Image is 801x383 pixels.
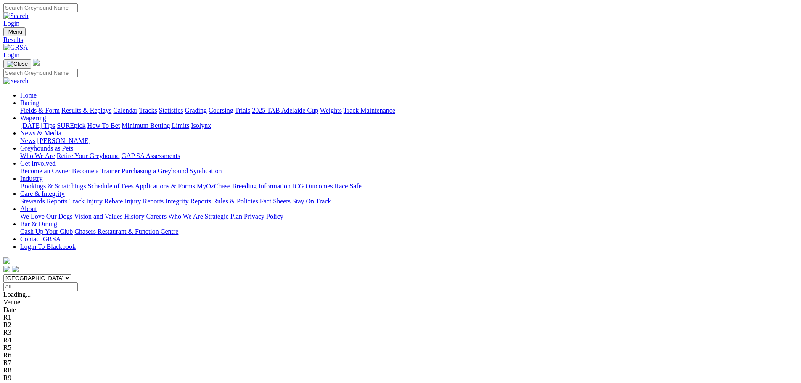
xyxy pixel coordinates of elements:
img: logo-grsa-white.png [3,257,10,264]
a: 2025 TAB Adelaide Cup [252,107,318,114]
input: Search [3,3,78,12]
a: SUREpick [57,122,85,129]
a: [DATE] Tips [20,122,55,129]
a: [PERSON_NAME] [37,137,90,144]
a: Schedule of Fees [87,182,133,190]
a: Stay On Track [292,198,331,205]
a: Bar & Dining [20,220,57,227]
a: Isolynx [191,122,211,129]
div: Racing [20,107,798,114]
div: Greyhounds as Pets [20,152,798,160]
a: Contact GRSA [20,235,61,243]
div: R1 [3,314,798,321]
a: Injury Reports [124,198,164,205]
a: Login [3,20,19,27]
a: Coursing [209,107,233,114]
a: Integrity Reports [165,198,211,205]
a: Retire Your Greyhound [57,152,120,159]
a: History [124,213,144,220]
input: Select date [3,282,78,291]
a: Strategic Plan [205,213,242,220]
a: Who We Are [20,152,55,159]
img: Search [3,77,29,85]
a: Statistics [159,107,183,114]
input: Search [3,69,78,77]
a: Racing [20,99,39,106]
a: Tracks [139,107,157,114]
a: Become a Trainer [72,167,120,174]
a: Breeding Information [232,182,291,190]
span: Menu [8,29,22,35]
a: Fields & Form [20,107,60,114]
a: MyOzChase [197,182,230,190]
a: ICG Outcomes [292,182,333,190]
a: Vision and Values [74,213,122,220]
a: Get Involved [20,160,56,167]
a: Purchasing a Greyhound [122,167,188,174]
img: twitter.svg [12,266,19,272]
a: Bookings & Scratchings [20,182,86,190]
a: Trials [235,107,250,114]
div: News & Media [20,137,798,145]
div: R8 [3,367,798,374]
a: Grading [185,107,207,114]
img: Close [7,61,28,67]
a: Calendar [113,107,137,114]
button: Toggle navigation [3,59,31,69]
a: Results [3,36,798,44]
a: Careers [146,213,167,220]
div: Get Involved [20,167,798,175]
a: Industry [20,175,42,182]
a: We Love Our Dogs [20,213,72,220]
a: Cash Up Your Club [20,228,73,235]
a: News & Media [20,129,61,137]
a: Applications & Forms [135,182,195,190]
span: Loading... [3,291,31,298]
a: Syndication [190,167,222,174]
div: R2 [3,321,798,329]
a: Greyhounds as Pets [20,145,73,152]
img: Search [3,12,29,20]
a: Results & Replays [61,107,111,114]
div: R4 [3,336,798,344]
a: News [20,137,35,144]
div: R7 [3,359,798,367]
div: Date [3,306,798,314]
a: Home [20,92,37,99]
a: Track Injury Rebate [69,198,123,205]
div: Wagering [20,122,798,129]
a: Wagering [20,114,46,122]
a: Chasers Restaurant & Function Centre [74,228,178,235]
div: Bar & Dining [20,228,798,235]
div: R5 [3,344,798,351]
a: Minimum Betting Limits [122,122,189,129]
div: Venue [3,298,798,306]
a: Track Maintenance [344,107,395,114]
a: Login [3,51,19,58]
img: facebook.svg [3,266,10,272]
div: Industry [20,182,798,190]
a: Become an Owner [20,167,70,174]
img: logo-grsa-white.png [33,59,40,66]
a: Privacy Policy [244,213,283,220]
div: R9 [3,374,798,382]
div: Care & Integrity [20,198,798,205]
div: About [20,213,798,220]
button: Toggle navigation [3,27,26,36]
a: Rules & Policies [213,198,258,205]
a: Who We Are [168,213,203,220]
a: Login To Blackbook [20,243,76,250]
div: R3 [3,329,798,336]
a: Fact Sheets [260,198,291,205]
a: Care & Integrity [20,190,65,197]
div: R6 [3,351,798,359]
a: GAP SA Assessments [122,152,180,159]
a: How To Bet [87,122,120,129]
img: GRSA [3,44,28,51]
a: About [20,205,37,212]
a: Race Safe [334,182,361,190]
a: Stewards Reports [20,198,67,205]
a: Weights [320,107,342,114]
